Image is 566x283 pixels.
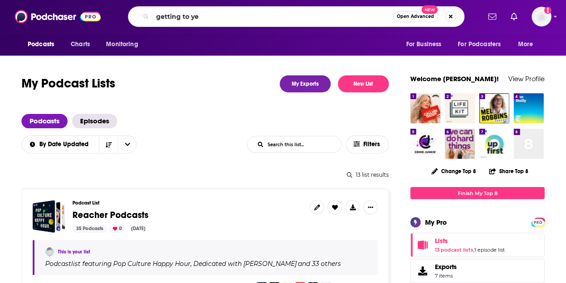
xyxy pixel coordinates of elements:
[193,260,297,267] h4: Dedicated with [PERSON_NAME]
[153,9,393,24] input: Search podcasts, credits, & more...
[99,136,118,153] button: Sort Direction
[425,218,447,226] div: My Pro
[192,260,297,267] a: Dedicated with [PERSON_NAME]
[21,135,136,153] h2: Choose List sort
[45,247,54,256] img: Sarah Breivogel
[532,7,551,26] img: User Profile
[435,273,457,279] span: 7 items
[72,225,107,233] div: 35 Podcasts
[72,209,149,221] span: Reacher Podcasts
[128,225,149,233] div: [DATE]
[508,74,545,83] a: View Profile
[458,38,501,51] span: For Podcasters
[512,36,545,53] button: open menu
[112,260,191,267] a: Pop Culture Happy Hour
[435,247,473,253] a: 13 podcast lists
[15,8,101,25] img: Podchaser - Follow, Share and Rate Podcasts
[72,114,117,128] a: Episodes
[21,75,115,92] h1: My Podcast Lists
[435,237,448,245] span: Lists
[28,38,54,51] span: Podcasts
[298,260,341,268] p: and 33 others
[363,200,378,214] button: Show More Button
[39,141,92,148] span: By Date Updated
[435,263,457,271] span: Exports
[397,14,434,19] span: Open Advanced
[21,141,99,148] button: open menu
[65,36,95,53] a: Charts
[532,218,543,225] a: PRO
[532,7,551,26] button: Show profile menu
[452,36,514,53] button: open menu
[406,38,441,51] span: For Business
[426,165,481,177] button: Change Top 8
[410,259,545,283] a: Exports
[363,141,381,148] span: Filters
[410,93,440,123] img: Call Her Daddy
[473,247,474,253] span: ,
[489,162,529,180] button: Share Top 8
[128,6,464,27] div: Search podcasts, credits, & more...
[410,74,499,83] a: Welcome [PERSON_NAME]!
[479,129,509,159] img: Up First from NPR
[118,136,136,153] button: open menu
[421,5,438,14] span: New
[413,239,431,251] a: Lists
[33,200,65,233] a: Reacher Podcasts
[393,11,438,22] button: Open AdvancedNew
[21,171,389,178] div: 13 list results
[58,249,90,255] a: This is your list
[109,225,125,233] div: 0
[191,260,192,268] span: ,
[445,93,475,123] img: Life Kit
[72,200,302,206] h3: Podcast List
[71,38,90,51] span: Charts
[532,219,543,226] span: PRO
[445,129,475,159] img: We Can Do Hard Things
[514,93,544,123] img: The Daily
[21,36,66,53] button: open menu
[113,260,191,267] h4: Pop Culture Happy Hour
[410,187,545,199] a: Finish My Top 8
[280,75,331,92] a: My Exports
[410,233,545,257] span: Lists
[45,260,367,268] div: Podcast list featuring
[485,9,500,24] a: Show notifications dropdown
[413,265,431,277] span: Exports
[410,129,440,159] img: Crime Junkie
[346,135,389,153] button: Filters
[106,38,138,51] span: Monitoring
[338,75,389,92] button: New List
[400,36,452,53] button: open menu
[507,9,521,24] a: Show notifications dropdown
[474,247,505,253] a: 1 episode list
[544,7,551,14] svg: Add a profile image
[532,7,551,26] span: Logged in as SarahCBreivogel
[100,36,149,53] button: open menu
[21,114,68,128] a: Podcasts
[479,93,509,123] img: The Mel Robbins Podcast
[518,38,533,51] span: More
[435,237,505,245] a: Lists
[72,210,149,220] a: Reacher Podcasts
